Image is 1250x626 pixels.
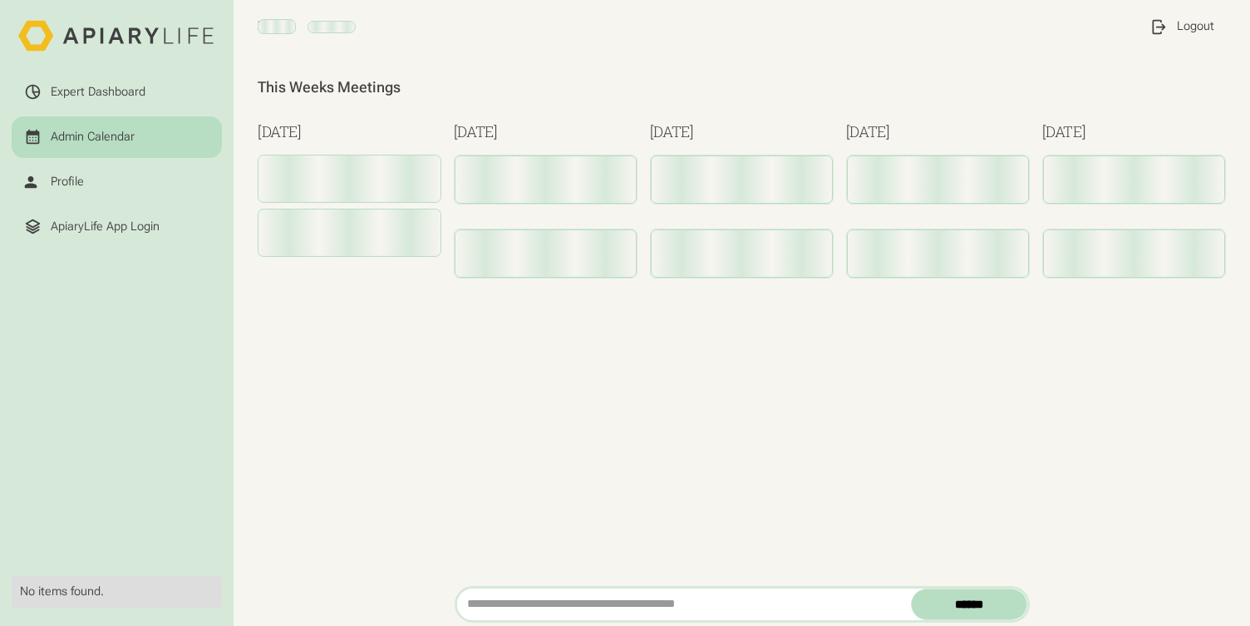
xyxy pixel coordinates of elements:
h3: [DATE] [1042,121,1227,143]
a: Expert Dashboard [12,71,221,113]
a: Profile [12,161,221,203]
h3: [DATE] [454,121,638,143]
div: Admin Calendar [51,130,135,145]
h3: [DATE] [650,121,834,143]
h3: [DATE] [846,121,1031,143]
div: ApiaryLife App Login [51,219,160,234]
a: Admin Calendar [12,116,221,158]
a: Logout [1138,6,1226,47]
h3: [DATE] [258,121,442,143]
div: This Weeks Meetings [258,78,1226,97]
span: XX Jan [258,19,296,33]
div: No items found. [20,584,213,599]
div: Logout [1177,19,1214,34]
a: ApiaryLife App Login [12,206,221,248]
div: Expert Dashboard [51,85,145,100]
div: Profile [51,175,84,190]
